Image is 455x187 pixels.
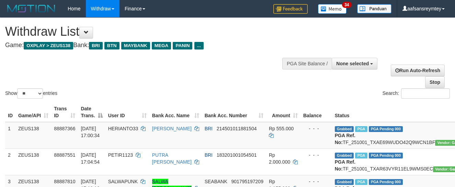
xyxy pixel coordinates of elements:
span: PANIN [173,42,192,49]
div: PGA Site Balance / [282,58,332,69]
a: PUTRA [PERSON_NAME] [152,152,192,165]
label: Search: [383,88,450,99]
th: User ID: activate to sort column ascending [105,102,149,122]
span: OXPLAY > ZEUS138 [24,42,73,49]
span: ... [194,42,204,49]
th: Amount: activate to sort column ascending [266,102,300,122]
span: Marked by aafanarl [355,126,367,132]
span: Grabbed [335,153,354,158]
span: 88887810 [54,179,75,184]
span: 88887366 [54,126,75,131]
span: PETIR1123 [108,152,133,158]
span: BTN [104,42,120,49]
span: Copy 901795197209 to clipboard [231,179,263,184]
b: PGA Ref. No: [335,133,355,145]
label: Show entries [5,88,57,99]
span: PGA Pending [369,153,403,158]
span: Marked by aafanarl [355,153,367,158]
span: BRI [89,42,102,49]
span: BRI [205,126,213,131]
span: MEGA [152,42,171,49]
span: [DATE] 17:04:54 [81,152,100,165]
span: PGA Pending [369,179,403,185]
a: Run Auto-Refresh [391,65,445,76]
b: PGA Ref. No: [335,159,355,172]
th: ID [5,102,15,122]
span: Copy 214501011881504 to clipboard [217,126,257,131]
span: HERIANTO33 [108,126,138,131]
span: BRI [205,152,213,158]
a: Stop [425,76,445,88]
span: Marked by aafanarl [355,179,367,185]
div: - - - [303,152,329,158]
td: ZEUS138 [15,122,51,149]
td: 1 [5,122,15,149]
th: Date Trans.: activate to sort column descending [78,102,105,122]
input: Search: [401,88,450,99]
span: SEABANK [205,179,227,184]
span: Rp 2.000.000 [269,152,290,165]
select: Showentries [17,88,43,99]
img: Button%20Memo.svg [318,4,347,14]
span: Grabbed [335,179,354,185]
span: 34 [342,2,351,8]
h1: Withdraw List [5,25,296,38]
h4: Game: Bank: [5,42,296,49]
span: SALWAPUNK [108,179,138,184]
span: None selected [336,61,369,66]
th: Game/API: activate to sort column ascending [15,102,51,122]
span: [DATE] 17:00:34 [81,126,100,138]
img: Feedback.jpg [273,4,308,14]
a: [PERSON_NAME] [152,126,192,131]
span: MAYBANK [121,42,150,49]
span: 88887551 [54,152,75,158]
th: Trans ID: activate to sort column ascending [51,102,78,122]
td: ZEUS138 [15,148,51,175]
button: None selected [332,58,377,69]
span: Rp 555.000 [269,126,294,131]
span: Grabbed [335,126,354,132]
div: - - - [303,178,329,185]
img: panduan.png [357,4,391,13]
div: - - - [303,125,329,132]
img: MOTION_logo.png [5,3,57,14]
span: Copy 183201001054501 to clipboard [217,152,257,158]
th: Bank Acc. Number: activate to sort column ascending [202,102,266,122]
td: 2 [5,148,15,175]
span: PGA Pending [369,126,403,132]
th: Balance [300,102,332,122]
th: Bank Acc. Name: activate to sort column ascending [149,102,202,122]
